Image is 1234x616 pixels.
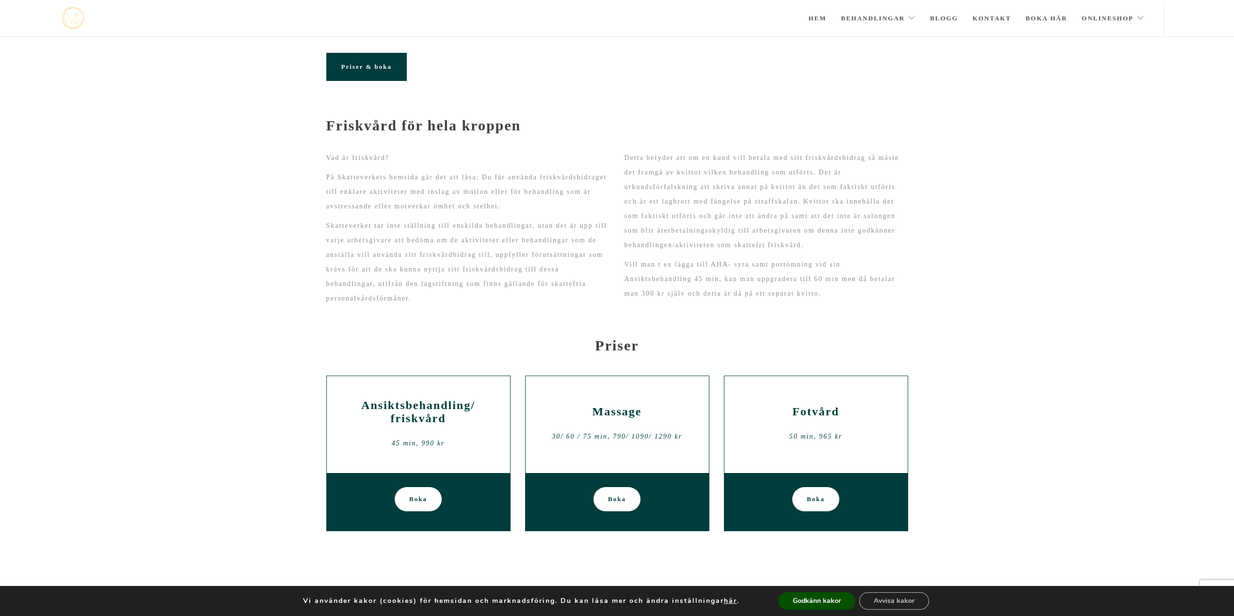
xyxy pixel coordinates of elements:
span: Boka [608,487,626,511]
p: Detta betyder att om en kund vill betala med sitt friskvårdsbidrag så måste det framgå av kvittot... [625,151,908,253]
h2: Ansiktsbehandling/ friskvård [334,399,503,425]
span: Boka [409,487,427,511]
h2: Fotvård [732,405,900,418]
a: Onlineshop [1082,1,1144,35]
a: Boka [395,487,442,511]
a: Boka [792,487,839,511]
span: Boka [807,487,825,511]
a: Blogg [930,1,958,35]
p: På Skatteverkets hemsida går det att läsa: Du får använda friskvårdsbidraget till enklare aktivit... [326,170,610,214]
button: Avvisa kakor [859,592,929,610]
a: Behandlingar [841,1,916,35]
p: Vi använder kakor (cookies) för hemsidan och marknadsföring. Du kan läsa mer och ändra inställnin... [303,597,739,605]
span: Priser & boka [341,63,392,70]
a: Hem [808,1,826,35]
a: mjstudio mjstudio mjstudio [62,7,84,29]
p: Vill man t ex lägga till AHA- syra samt portömning vid sin Ansiktsbehandling 45 min, kan man uppg... [625,257,908,301]
h2: Massage [533,405,702,418]
p: Vad är friskvård? [326,151,610,165]
img: mjstudio [62,7,84,29]
a: Boka här [1026,1,1067,35]
p: Skatteverket tar inte ställning till enskilda behandlingar, utan det är upp till varje arbetsgiva... [326,219,610,306]
strong: Priser [595,337,639,353]
button: Godkänn kakor [778,592,855,610]
button: här [724,597,737,605]
a: Boka [593,487,641,511]
div: 30/ 60 / 75 min, 790/ 1090/ 1290 kr [533,429,702,444]
div: 45 min, 990 kr [334,436,503,451]
strong: Friskvård för hela kroppen [326,117,521,133]
div: 50 min, 965 kr [732,429,900,444]
a: Priser & boka [326,53,407,81]
a: Kontakt [973,1,1011,35]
